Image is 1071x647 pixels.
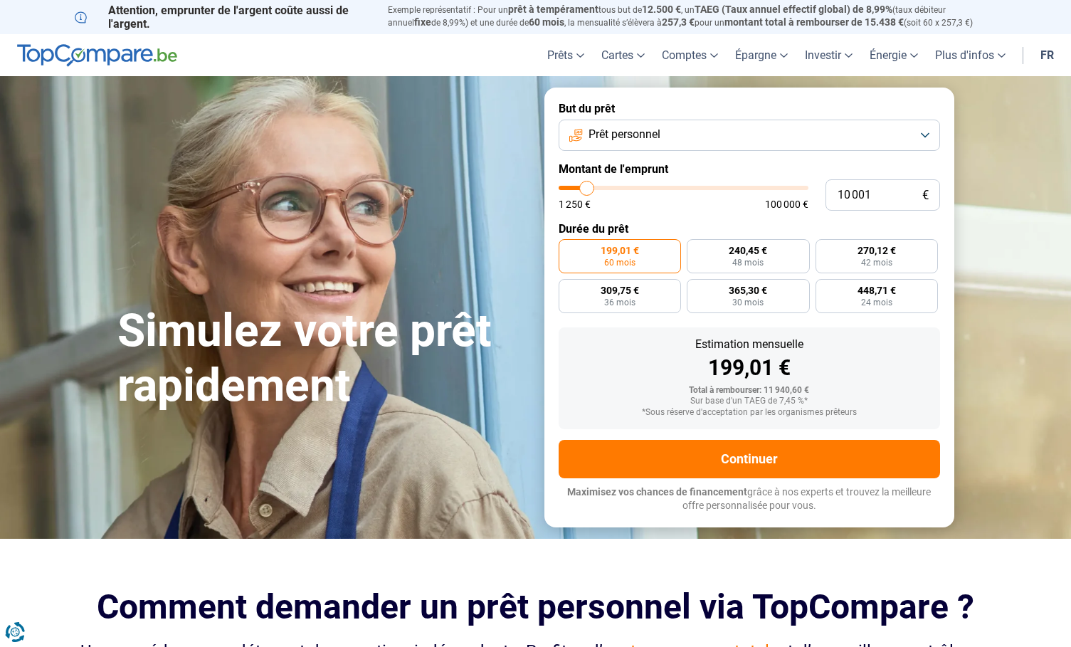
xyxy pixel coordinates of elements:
span: 60 mois [529,16,564,28]
span: 60 mois [604,258,635,267]
a: Épargne [727,34,796,76]
a: Plus d'infos [927,34,1014,76]
div: Estimation mensuelle [570,339,929,350]
span: 448,71 € [858,285,896,295]
button: Prêt personnel [559,120,940,151]
a: Cartes [593,34,653,76]
span: 42 mois [861,258,892,267]
p: grâce à nos experts et trouvez la meilleure offre personnalisée pour vous. [559,485,940,513]
h1: Simulez votre prêt rapidement [117,304,527,414]
span: 1 250 € [559,199,591,209]
span: Maximisez vos chances de financement [567,486,747,498]
span: 48 mois [732,258,764,267]
a: Investir [796,34,861,76]
a: fr [1032,34,1062,76]
span: fixe [414,16,431,28]
p: Exemple représentatif : Pour un tous but de , un (taux débiteur annuel de 8,99%) et une durée de ... [388,4,997,29]
label: Durée du prêt [559,222,940,236]
span: TAEG (Taux annuel effectif global) de 8,99% [695,4,892,15]
a: Énergie [861,34,927,76]
span: 100 000 € [765,199,808,209]
span: 24 mois [861,298,892,307]
span: 199,01 € [601,246,639,256]
span: 257,3 € [662,16,695,28]
div: *Sous réserve d'acceptation par les organismes prêteurs [570,408,929,418]
span: prêt à tempérament [508,4,598,15]
span: 365,30 € [729,285,767,295]
div: Sur base d'un TAEG de 7,45 %* [570,396,929,406]
a: Prêts [539,34,593,76]
h2: Comment demander un prêt personnel via TopCompare ? [75,587,997,626]
span: 36 mois [604,298,635,307]
label: But du prêt [559,102,940,115]
div: 199,01 € [570,357,929,379]
a: Comptes [653,34,727,76]
button: Continuer [559,440,940,478]
span: 30 mois [732,298,764,307]
span: montant total à rembourser de 15.438 € [724,16,904,28]
span: 309,75 € [601,285,639,295]
p: Attention, emprunter de l'argent coûte aussi de l'argent. [75,4,371,31]
span: 270,12 € [858,246,896,256]
span: 12.500 € [642,4,681,15]
div: Total à rembourser: 11 940,60 € [570,386,929,396]
img: TopCompare [17,44,177,67]
span: € [922,189,929,201]
span: Prêt personnel [589,127,660,142]
span: 240,45 € [729,246,767,256]
label: Montant de l'emprunt [559,162,940,176]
